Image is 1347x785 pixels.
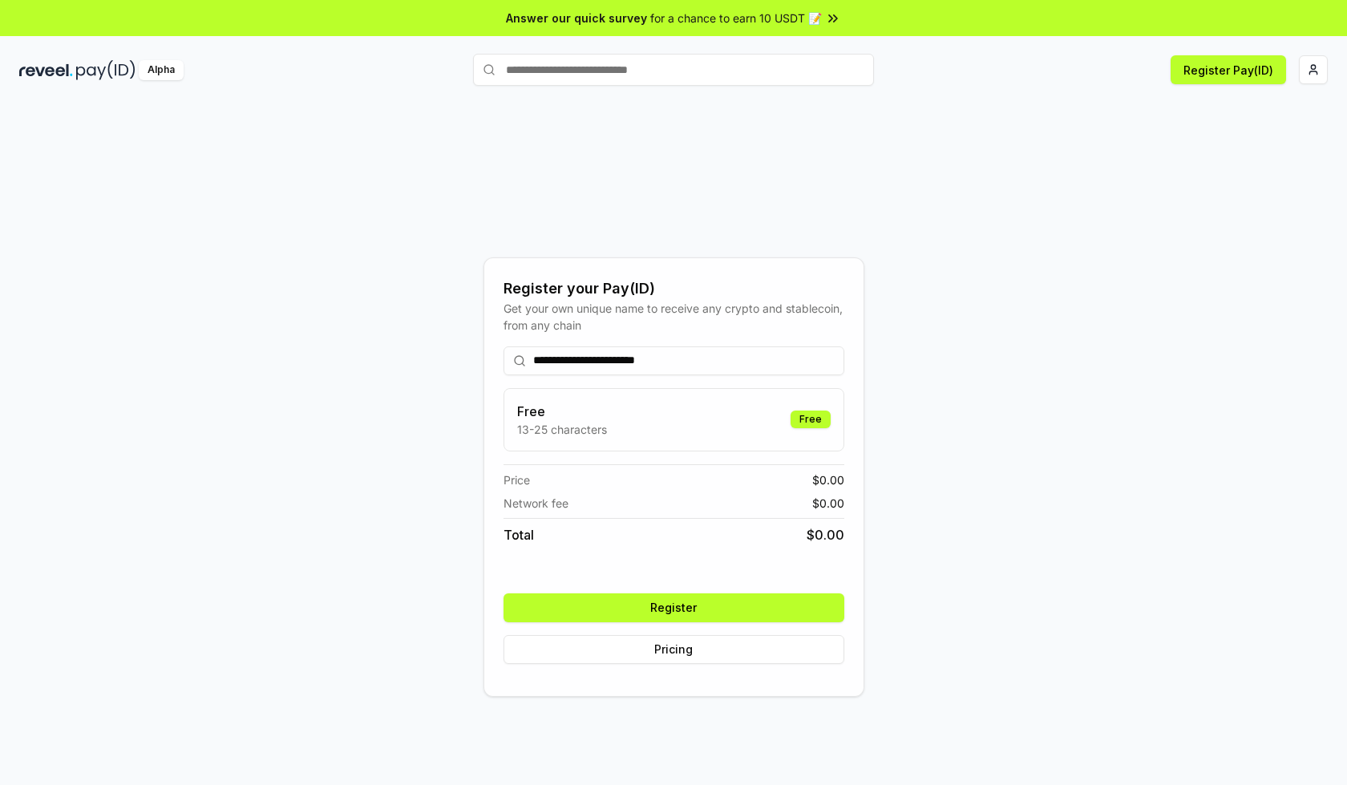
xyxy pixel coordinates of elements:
button: Pricing [504,635,844,664]
span: Answer our quick survey [506,10,647,26]
span: Network fee [504,495,568,512]
img: pay_id [76,60,136,80]
img: reveel_dark [19,60,73,80]
span: $ 0.00 [812,471,844,488]
span: for a chance to earn 10 USDT 📝 [650,10,822,26]
h3: Free [517,402,607,421]
button: Register Pay(ID) [1171,55,1286,84]
p: 13-25 characters [517,421,607,438]
span: $ 0.00 [807,525,844,544]
span: Price [504,471,530,488]
span: $ 0.00 [812,495,844,512]
div: Alpha [139,60,184,80]
button: Register [504,593,844,622]
span: Total [504,525,534,544]
div: Register your Pay(ID) [504,277,844,300]
div: Get your own unique name to receive any crypto and stablecoin, from any chain [504,300,844,334]
div: Free [791,411,831,428]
